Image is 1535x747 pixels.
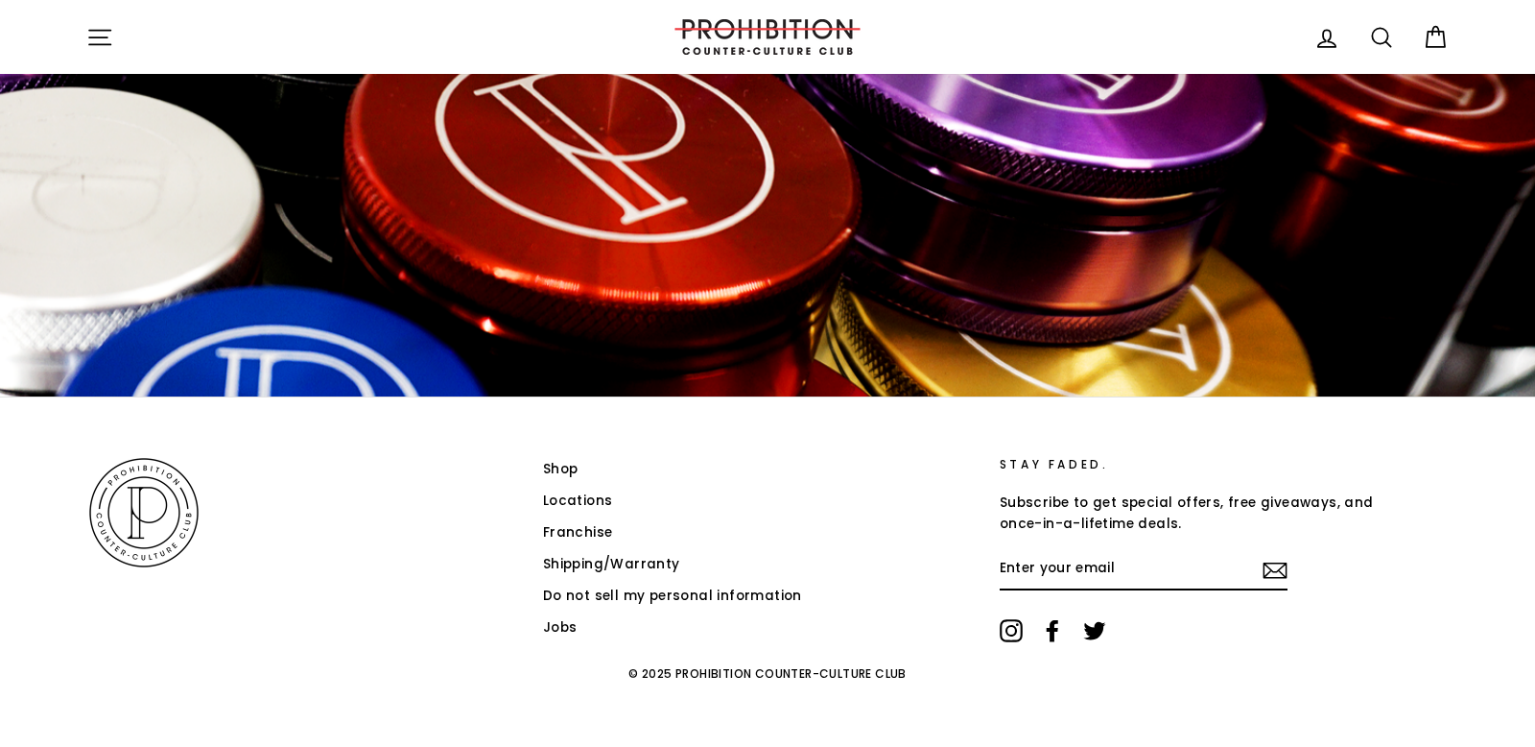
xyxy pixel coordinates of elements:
img: PROHIBITION COUNTER-CULTURE CLUB [86,455,201,570]
p: © 2025 PROHIBITION COUNTER-CULTURE CLUB [86,657,1449,689]
p: Subscribe to get special offers, free giveaways, and once-in-a-lifetime deals. [1000,493,1378,535]
a: Franchise [543,518,613,547]
p: STAY FADED. [1000,455,1378,473]
a: Shipping/Warranty [543,550,680,579]
a: Shop [543,455,579,484]
a: Jobs [543,614,578,642]
input: Enter your email [1000,548,1287,590]
img: PROHIBITION COUNTER-CULTURE CLUB [672,19,863,55]
a: Do not sell my personal information [543,582,802,611]
a: Locations [543,487,613,516]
